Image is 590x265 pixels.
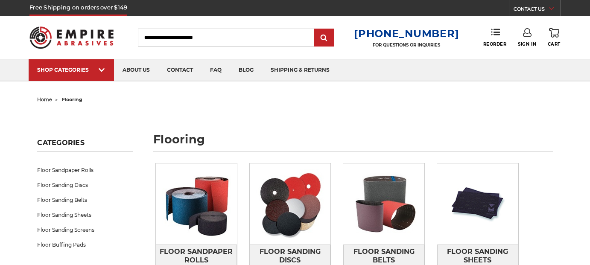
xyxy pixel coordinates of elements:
span: Reorder [483,41,507,47]
span: Sign In [518,41,536,47]
a: Floor Sanding Screens [37,222,133,237]
a: blog [230,59,262,81]
div: SHOP CATEGORIES [37,67,105,73]
a: about us [114,59,158,81]
a: CONTACT US [514,4,560,16]
input: Submit [315,29,333,47]
img: Floor Sanding Discs [250,163,331,245]
img: Floor Sanding Sheets [437,163,518,245]
a: Floor Sanding Discs [37,178,133,192]
a: Floor Sanding Sheets [37,207,133,222]
a: contact [158,59,202,81]
img: Floor Sanding Belts [343,163,424,245]
p: FOR QUESTIONS OR INQUIRIES [354,42,459,48]
a: [PHONE_NUMBER] [354,27,459,40]
a: Reorder [483,28,507,47]
a: home [37,96,52,102]
a: Floor Sanding Belts [37,192,133,207]
img: Floor Sandpaper Rolls [156,163,237,245]
a: Floor Buffing Pads [37,237,133,252]
a: faq [202,59,230,81]
span: Cart [548,41,561,47]
img: Empire Abrasives [29,21,114,54]
a: shipping & returns [262,59,338,81]
a: Floor Sandpaper Rolls [37,163,133,178]
a: Cart [548,28,561,47]
h5: Categories [37,139,133,152]
h1: flooring [153,134,553,152]
span: flooring [62,96,82,102]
